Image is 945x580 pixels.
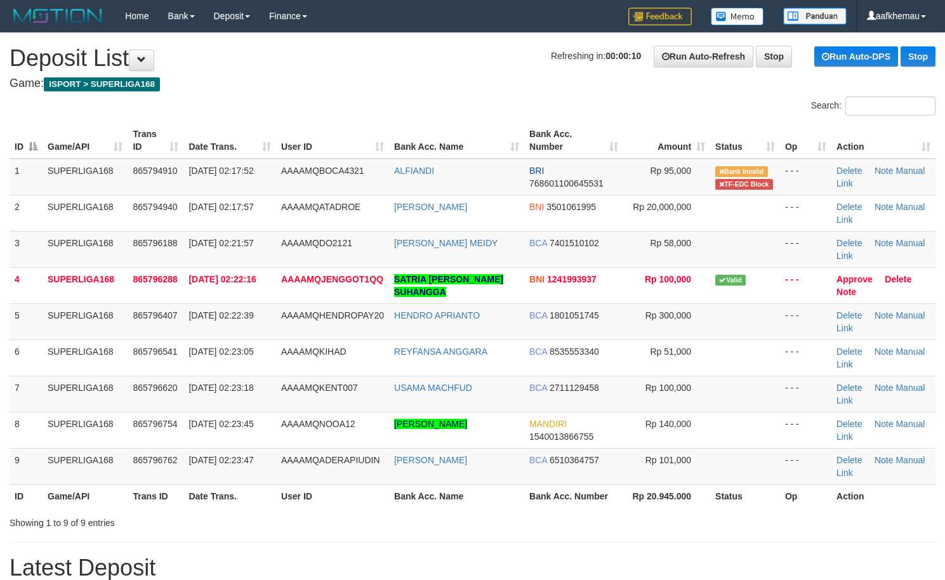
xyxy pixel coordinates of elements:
[885,274,911,284] a: Delete
[43,159,128,195] td: SUPERLIGA168
[845,96,935,115] input: Search:
[783,8,847,25] img: panduan.png
[633,202,691,212] span: Rp 20,000,000
[133,383,177,393] span: 865796620
[281,202,361,212] span: AAAAMQATADROE
[836,202,925,225] a: Manual Link
[780,159,831,195] td: - - -
[645,383,691,393] span: Rp 100,000
[836,346,925,369] a: Manual Link
[128,122,183,159] th: Trans ID: activate to sort column ascending
[836,310,925,333] a: Manual Link
[650,166,691,176] span: Rp 95,000
[10,46,935,71] h1: Deposit List
[654,46,753,67] a: Run Auto-Refresh
[780,412,831,448] td: - - -
[188,202,253,212] span: [DATE] 02:17:57
[645,419,691,429] span: Rp 140,000
[10,412,43,448] td: 8
[524,122,623,159] th: Bank Acc. Number: activate to sort column ascending
[836,346,862,357] a: Delete
[43,303,128,339] td: SUPERLIGA168
[780,303,831,339] td: - - -
[188,310,253,320] span: [DATE] 02:22:39
[281,383,358,393] span: AAAAMQKENT007
[10,511,384,529] div: Showing 1 to 9 of 9 entries
[875,310,894,320] a: Note
[133,274,177,284] span: 865796288
[836,455,862,465] a: Delete
[133,166,177,176] span: 865794910
[10,6,106,25] img: MOTION_logo.png
[529,419,567,429] span: MANDIRI
[836,238,925,261] a: Manual Link
[43,122,128,159] th: Game/API: activate to sort column ascending
[780,484,831,508] th: Op
[529,432,593,442] span: Copy 1540013866755 to clipboard
[550,310,599,320] span: Copy 1801051745 to clipboard
[10,376,43,412] td: 7
[394,238,498,248] a: [PERSON_NAME] MEIDY
[10,484,43,508] th: ID
[10,267,43,303] td: 4
[43,267,128,303] td: SUPERLIGA168
[831,122,935,159] th: Action: activate to sort column ascending
[529,178,604,188] span: Copy 768601100645531 to clipboard
[836,166,925,188] a: Manual Link
[710,122,780,159] th: Status: activate to sort column ascending
[10,339,43,376] td: 6
[389,122,524,159] th: Bank Acc. Name: activate to sort column ascending
[836,274,873,284] a: Approve
[10,448,43,484] td: 9
[875,346,894,357] a: Note
[10,159,43,195] td: 1
[281,238,352,248] span: AAAAMQDO2121
[529,310,547,320] span: BCA
[551,51,641,61] span: Refreshing in:
[780,448,831,484] td: - - -
[44,77,160,91] span: ISPORT > SUPERLIGA168
[875,455,894,465] a: Note
[836,287,856,297] a: Note
[780,122,831,159] th: Op: activate to sort column ascending
[281,346,347,357] span: AAAAMQKIHAD
[188,383,253,393] span: [DATE] 02:23:18
[43,412,128,448] td: SUPERLIGA168
[836,310,862,320] a: Delete
[128,484,183,508] th: Trans ID
[524,484,623,508] th: Bank Acc. Number
[43,231,128,267] td: SUPERLIGA168
[43,448,128,484] td: SUPERLIGA168
[10,77,935,90] h4: Game:
[10,122,43,159] th: ID: activate to sort column descending
[715,179,773,190] span: Transfer EDC blocked
[394,419,467,429] a: [PERSON_NAME]
[133,238,177,248] span: 865796188
[188,419,253,429] span: [DATE] 02:23:45
[710,484,780,508] th: Status
[394,274,503,297] a: SATRIA [PERSON_NAME] SUHANGGA
[133,346,177,357] span: 865796541
[836,202,862,212] a: Delete
[650,238,691,248] span: Rp 58,000
[133,455,177,465] span: 865796762
[645,274,691,284] span: Rp 100,000
[546,202,596,212] span: Copy 3501061995 to clipboard
[10,231,43,267] td: 3
[133,419,177,429] span: 865796754
[281,310,384,320] span: AAAAMQHENDROPAY20
[394,202,467,212] a: [PERSON_NAME]
[836,419,862,429] a: Delete
[188,455,253,465] span: [DATE] 02:23:47
[780,231,831,267] td: - - -
[43,376,128,412] td: SUPERLIGA168
[394,346,487,357] a: REYFANSA ANGGARA
[875,166,894,176] a: Note
[811,96,935,115] label: Search:
[836,383,925,405] a: Manual Link
[605,51,641,61] strong: 00:00:10
[281,455,380,465] span: AAAAMQADERAPIUDIN
[183,484,276,508] th: Date Trans.
[550,455,599,465] span: Copy 6510364757 to clipboard
[188,346,253,357] span: [DATE] 02:23:05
